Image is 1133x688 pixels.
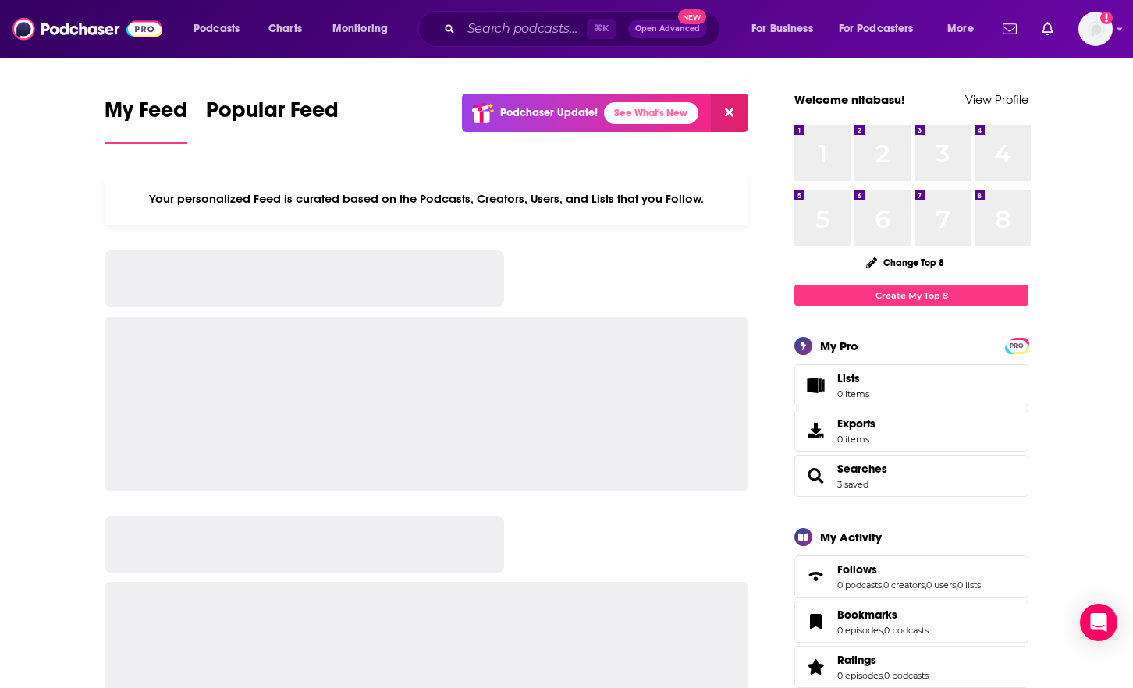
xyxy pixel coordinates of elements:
span: 0 items [837,388,869,399]
a: Searches [837,462,887,476]
a: See What's New [604,102,698,124]
span: Podcasts [194,18,240,40]
a: Bookmarks [837,608,929,622]
span: ⌘ K [587,19,616,39]
div: Search podcasts, credits, & more... [433,11,735,47]
a: Create My Top 8 [794,285,1028,306]
span: Searches [794,455,1028,497]
span: New [678,9,706,24]
span: , [882,580,883,590]
a: Searches [800,465,831,487]
a: Charts [258,16,311,41]
a: Welcome nitabasu! [794,92,905,107]
div: My Activity [820,530,882,544]
span: , [925,580,926,590]
div: My Pro [820,339,858,353]
a: 0 episodes [837,625,883,636]
span: My Feed [105,97,187,133]
button: Show profile menu [1078,12,1113,46]
span: Lists [800,374,831,396]
input: Search podcasts, credits, & more... [461,16,587,41]
span: PRO [1007,340,1026,352]
span: For Business [751,18,813,40]
a: 0 podcasts [884,670,929,681]
span: Logged in as nitabasu [1078,12,1113,46]
img: User Profile [1078,12,1113,46]
span: More [947,18,974,40]
span: , [883,625,884,636]
span: Popular Feed [206,97,339,133]
span: Charts [268,18,302,40]
img: Podchaser - Follow, Share and Rate Podcasts [12,14,162,44]
span: , [883,670,884,681]
span: Ratings [837,653,876,667]
a: Exports [794,410,1028,452]
span: Open Advanced [635,25,700,33]
span: Exports [837,417,875,431]
a: View Profile [965,92,1028,107]
span: , [956,580,957,590]
a: My Feed [105,97,187,144]
span: Monitoring [332,18,388,40]
svg: Add a profile image [1100,12,1113,24]
span: Lists [837,371,860,385]
span: 0 items [837,434,875,445]
a: PRO [1007,339,1026,351]
a: Follows [800,566,831,587]
span: Follows [837,562,877,576]
a: 0 episodes [837,670,883,681]
span: Follows [794,555,1028,598]
span: Bookmarks [837,608,897,622]
span: Ratings [794,646,1028,688]
a: Bookmarks [800,611,831,633]
div: Open Intercom Messenger [1080,604,1117,641]
button: Open AdvancedNew [628,20,707,38]
span: For Podcasters [839,18,914,40]
div: Your personalized Feed is curated based on the Podcasts, Creators, Users, and Lists that you Follow. [105,172,748,225]
a: Lists [794,364,1028,406]
a: 0 lists [957,580,981,590]
a: 0 podcasts [884,625,929,636]
button: open menu [741,16,833,41]
a: Follows [837,562,981,576]
a: Show notifications dropdown [1035,16,1060,42]
p: Podchaser Update! [500,106,598,119]
a: Popular Feed [206,97,339,144]
a: Show notifications dropdown [996,16,1023,42]
span: Lists [837,371,869,385]
a: Ratings [837,653,929,667]
a: 0 podcasts [837,580,882,590]
a: 3 saved [837,479,868,490]
a: 0 creators [883,580,925,590]
button: Change Top 8 [857,253,954,272]
button: open menu [321,16,408,41]
span: Bookmarks [794,601,1028,643]
a: 0 users [926,580,956,590]
a: Ratings [800,656,831,678]
span: Exports [800,420,831,442]
button: open menu [936,16,993,41]
button: open menu [183,16,260,41]
button: open menu [829,16,936,41]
